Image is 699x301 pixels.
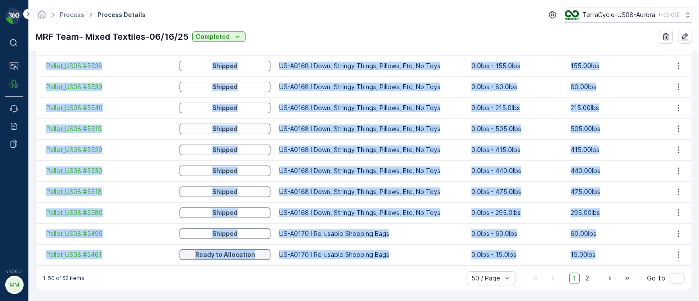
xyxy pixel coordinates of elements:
[7,278,21,292] div: MM
[180,187,270,197] button: Shipped
[180,82,270,92] button: Shipped
[647,274,665,283] span: Go To
[565,7,692,23] button: TerraCycle-US08-Aurora(-05:00)
[212,208,238,217] p: Shipped
[571,145,661,154] p: 415.00lbs
[565,10,579,20] img: image_ci7OI47.png
[582,10,655,19] p: TerraCycle-US08-Aurora
[471,187,561,196] p: 0.0lbs - 475.0lbs
[471,125,561,133] p: 0.0lbs - 505.0lbs
[180,145,270,155] button: Shipped
[279,250,463,259] p: US-A0170 I Re-usable Shopping Bags
[279,145,463,154] p: US-A0168 I Down, Stringy Things, Pillows, Etc, No Toys
[571,187,661,196] p: 475.00lbs
[581,273,593,284] span: 2
[212,125,238,133] p: Shipped
[471,104,561,112] p: 0.0lbs - 215.0lbs
[279,83,463,91] p: US-A0168 I Down, Stringy Things, Pillows, Etc, No Toys
[279,229,463,238] p: US-A0170 I Re-usable Shopping Bags
[571,166,661,175] p: 440.00lbs
[46,187,171,196] a: Pallet_US08 #5518
[571,250,661,259] p: 15.00lbs
[180,228,270,239] button: Shipped
[212,83,238,91] p: Shipped
[43,275,84,282] p: 1-50 of 52 items
[279,208,463,217] p: US-A0168 I Down, Stringy Things, Pillows, Etc, No Toys
[212,104,238,112] p: Shipped
[5,269,23,274] span: v 1.50.3
[471,250,561,259] p: 0.0lbs - 15.0lbs
[471,208,561,217] p: 0.0lbs - 295.0lbs
[279,104,463,112] p: US-A0168 I Down, Stringy Things, Pillows, Etc, No Toys
[46,104,171,112] a: Pallet_US08 #5540
[46,83,171,91] a: Pallet_US08 #5539
[471,166,561,175] p: 0.0lbs - 440.0lbs
[569,273,580,284] span: 1
[46,62,171,70] a: Pallet_US08 #5538
[180,61,270,71] button: Shipped
[60,11,84,18] a: Process
[471,62,561,70] p: 0.0lbs - 155.0lbs
[35,30,189,43] p: MRF Team- Mixed Textiles-06/16/25
[46,208,171,217] a: Pallet_US08 #5580
[571,125,661,133] p: 505.00lbs
[5,7,23,24] img: logo
[471,83,561,91] p: 0.0lbs - 80.0lbs
[279,62,463,70] p: US-A0168 I Down, Stringy Things, Pillows, Etc, No Toys
[192,31,246,42] button: Completed
[180,103,270,113] button: Shipped
[46,125,171,133] a: Pallet_US08 #5519
[180,249,270,260] button: Ready to Allocation
[180,166,270,176] button: Shipped
[571,229,661,238] p: 60.00lbs
[571,83,661,91] p: 80.00lbs
[180,124,270,134] button: Shipped
[46,250,171,259] a: Pallet_US08 #5461
[212,166,238,175] p: Shipped
[180,208,270,218] button: Shipped
[212,187,238,196] p: Shipped
[279,166,463,175] p: US-A0168 I Down, Stringy Things, Pillows, Etc, No Toys
[195,250,255,259] p: Ready to Allocation
[471,145,561,154] p: 0.0lbs - 415.0lbs
[196,32,230,41] p: Completed
[46,166,171,175] a: Pallet_US08 #5530
[212,62,238,70] p: Shipped
[46,145,171,154] a: Pallet_US08 #5529
[96,10,147,19] span: Process Details
[571,62,661,70] p: 155.00lbs
[212,145,238,154] p: Shipped
[279,187,463,196] p: US-A0168 I Down, Stringy Things, Pillows, Etc, No Toys
[212,229,238,238] p: Shipped
[471,229,561,238] p: 0.0lbs - 60.0lbs
[279,125,463,133] p: US-A0168 I Down, Stringy Things, Pillows, Etc, No Toys
[571,208,661,217] p: 295.00lbs
[37,13,47,21] a: Homepage
[46,229,171,238] a: Pallet_US08 #5499
[5,276,23,294] button: MM
[659,11,680,18] p: ( -05:00 )
[571,104,661,112] p: 215.00lbs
